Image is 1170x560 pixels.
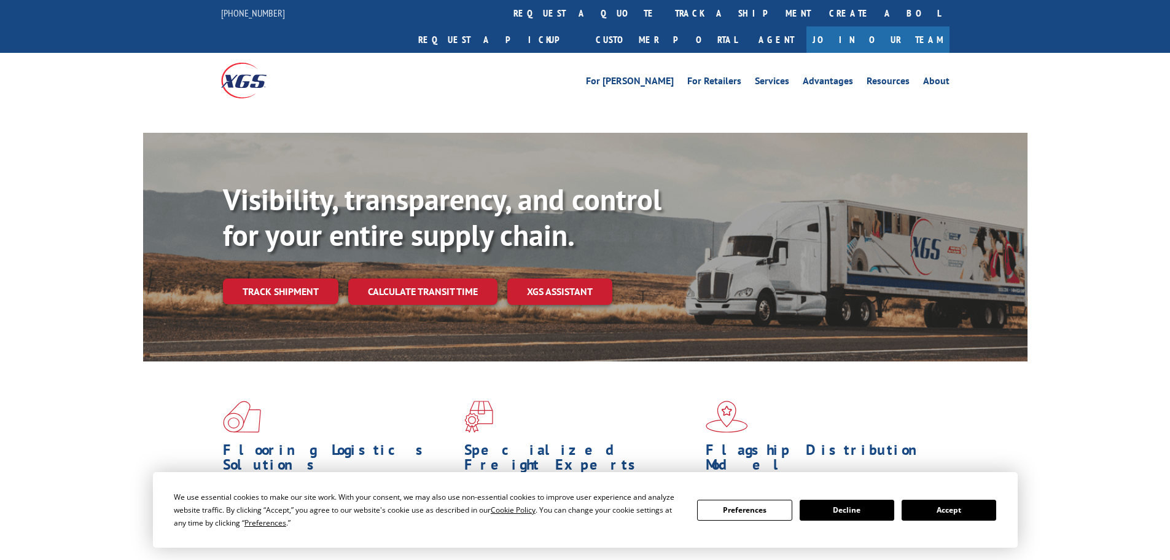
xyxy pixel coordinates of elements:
[755,76,789,90] a: Services
[586,76,674,90] a: For [PERSON_NAME]
[806,26,950,53] a: Join Our Team
[800,500,894,521] button: Decline
[697,500,792,521] button: Preferences
[223,278,338,304] a: Track shipment
[803,76,853,90] a: Advantages
[174,491,682,529] div: We use essential cookies to make our site work. With your consent, we may also use non-essential ...
[687,76,741,90] a: For Retailers
[464,401,493,433] img: xgs-icon-focused-on-flooring-red
[706,443,938,478] h1: Flagship Distribution Model
[706,401,748,433] img: xgs-icon-flagship-distribution-model-red
[153,472,1018,548] div: Cookie Consent Prompt
[902,500,996,521] button: Accept
[867,76,910,90] a: Resources
[348,278,497,305] a: Calculate transit time
[746,26,806,53] a: Agent
[221,7,285,19] a: [PHONE_NUMBER]
[507,278,612,305] a: XGS ASSISTANT
[223,443,455,478] h1: Flooring Logistics Solutions
[464,443,696,478] h1: Specialized Freight Experts
[223,401,261,433] img: xgs-icon-total-supply-chain-intelligence-red
[587,26,746,53] a: Customer Portal
[223,180,661,254] b: Visibility, transparency, and control for your entire supply chain.
[491,505,536,515] span: Cookie Policy
[409,26,587,53] a: Request a pickup
[244,518,286,528] span: Preferences
[923,76,950,90] a: About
